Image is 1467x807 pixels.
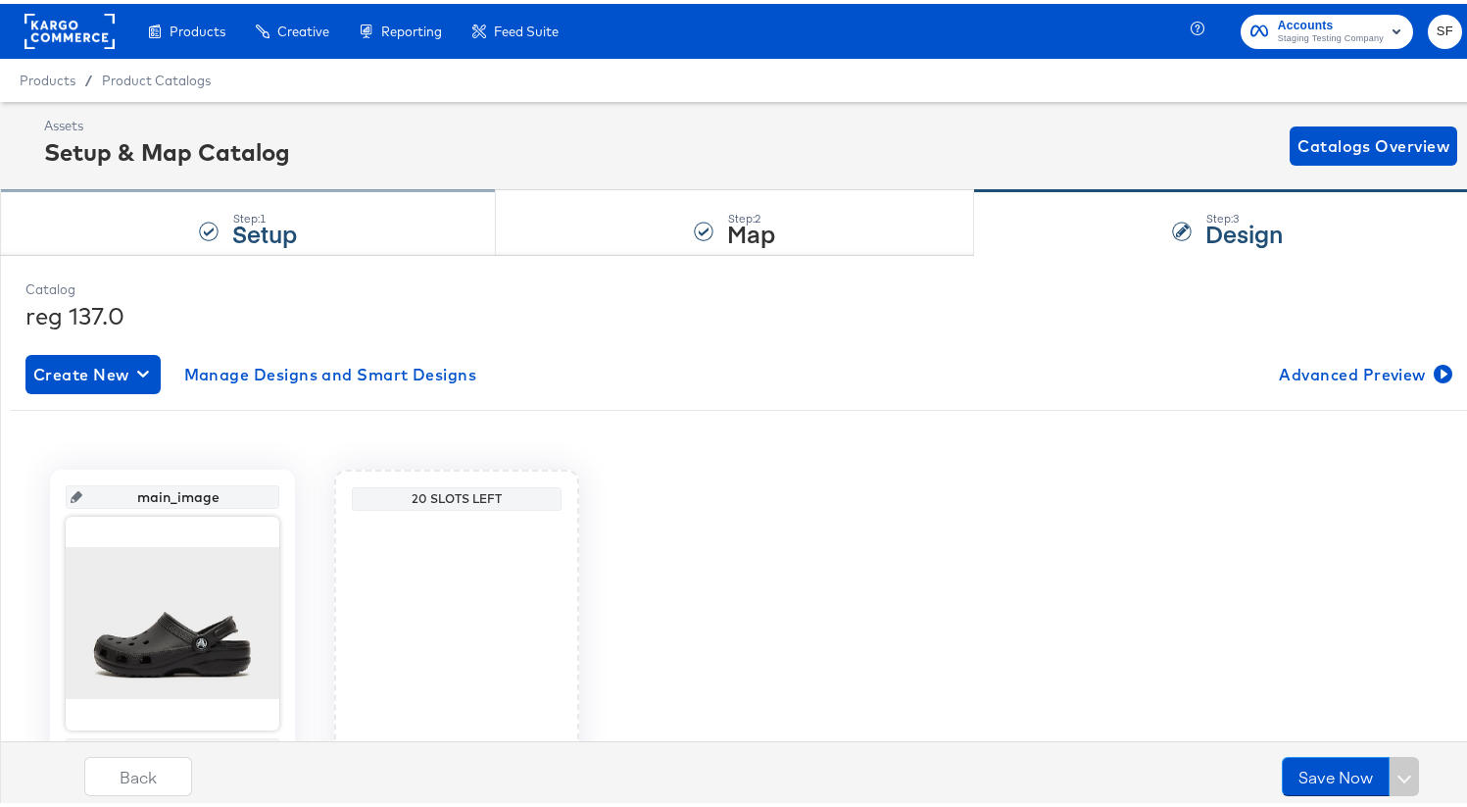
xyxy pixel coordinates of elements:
[84,753,192,792] button: Back
[357,487,557,503] div: 20 Slots Left
[1436,17,1454,39] span: SF
[44,131,290,165] div: Setup & Map Catalog
[1297,128,1449,156] span: Catalogs Overview
[176,351,485,390] button: Manage Designs and Smart Designs
[25,277,1456,295] div: Catalog
[1279,357,1448,384] span: Advanced Preview
[233,208,298,222] div: Step: 1
[102,69,211,84] a: Product Catalogs
[1428,11,1462,45] button: SF
[20,69,75,84] span: Products
[381,20,442,35] span: Reporting
[44,113,290,131] div: Assets
[728,208,776,222] div: Step: 2
[1290,123,1457,162] button: Catalogs Overview
[25,351,161,390] button: Create New
[1241,11,1413,45] button: AccountsStaging Testing Company
[25,295,1456,328] div: reg 137.0
[1206,208,1284,222] div: Step: 3
[233,213,298,245] strong: Setup
[184,357,477,384] span: Manage Designs and Smart Designs
[494,20,559,35] span: Feed Suite
[33,357,153,384] span: Create New
[1271,351,1456,390] button: Advanced Preview
[277,20,329,35] span: Creative
[1278,27,1384,43] span: Staging Testing Company
[75,69,102,84] span: /
[728,213,776,245] strong: Map
[1282,753,1390,792] button: Save Now
[170,20,225,35] span: Products
[1206,213,1284,245] strong: Design
[1278,12,1384,32] span: Accounts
